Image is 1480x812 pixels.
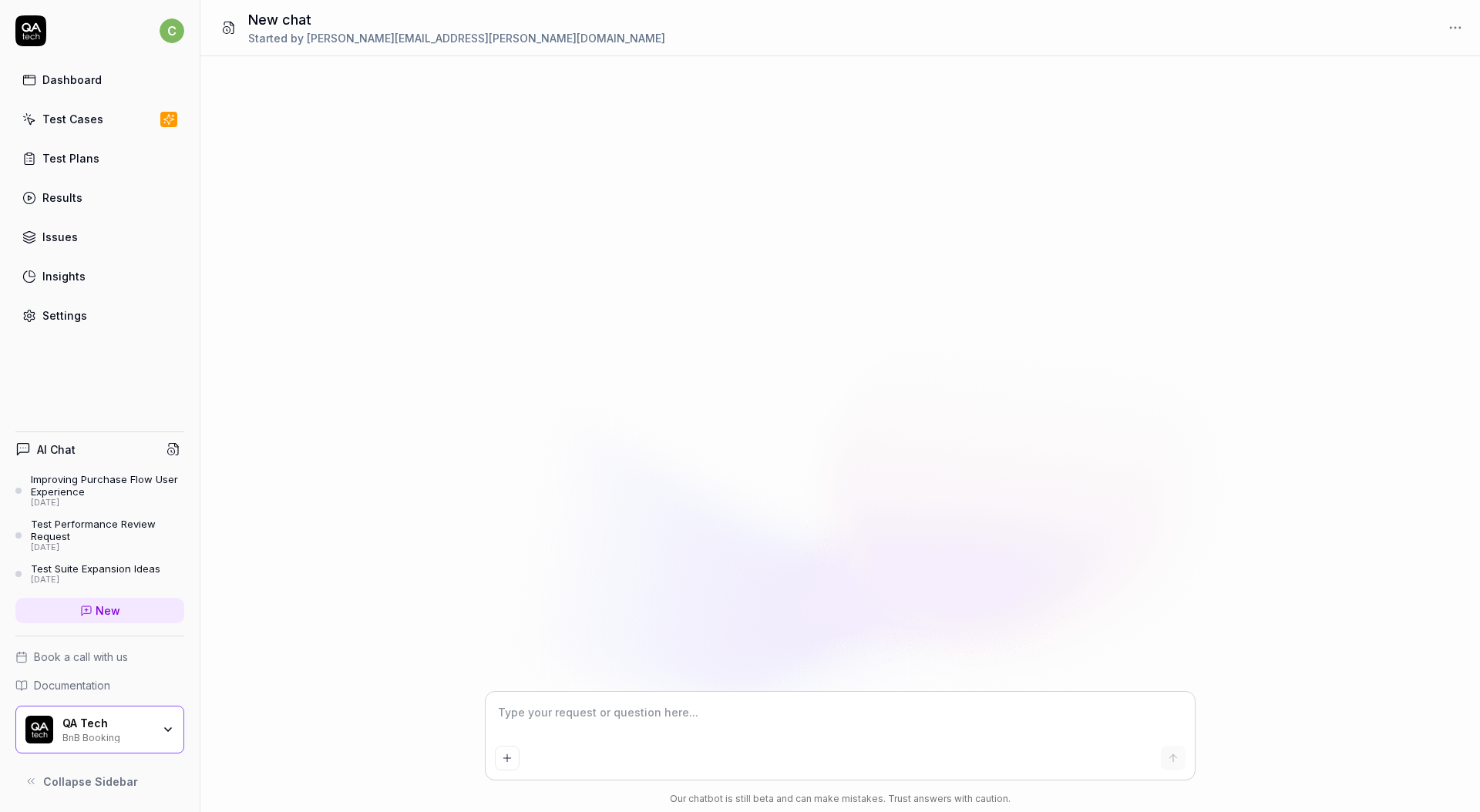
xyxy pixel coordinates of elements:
[15,649,184,665] a: Book a call with us
[15,222,184,252] a: Issues
[42,111,103,127] div: Test Cases
[31,575,160,586] div: [DATE]
[15,766,184,797] button: Collapse Sidebar
[15,706,184,753] button: QA Tech LogoQA TechBnB Booking
[37,441,76,458] h4: AI Chat
[15,300,184,331] a: Settings
[15,598,184,623] a: New
[42,307,87,324] div: Settings
[62,730,152,743] div: BnB Booking
[15,261,184,291] a: Insights
[31,498,184,508] div: [DATE]
[25,716,53,743] img: QA Tech Logo
[15,473,184,508] a: Improving Purchase Flow User Experience[DATE]
[31,562,160,575] div: Test Suite Expansion Ideas
[34,677,110,693] span: Documentation
[31,542,184,553] div: [DATE]
[248,9,665,30] h1: New chat
[15,183,184,213] a: Results
[248,30,665,46] div: Started by
[42,190,82,206] div: Results
[42,229,78,245] div: Issues
[15,677,184,693] a: Documentation
[160,18,184,43] span: c
[62,716,152,730] div: QA Tech
[495,746,520,770] button: Add attachment
[43,773,138,790] span: Collapse Sidebar
[31,473,184,498] div: Improving Purchase Flow User Experience
[31,518,184,543] div: Test Performance Review Request
[15,104,184,134] a: Test Cases
[486,792,1195,806] div: Our chatbot is still beta and can make mistakes. Trust answers with caution.
[307,32,665,45] span: [PERSON_NAME][EMAIL_ADDRESS][PERSON_NAME][DOMAIN_NAME]
[15,143,184,173] a: Test Plans
[42,268,86,284] div: Insights
[42,72,102,88] div: Dashboard
[15,65,184,95] a: Dashboard
[15,562,184,586] a: Test Suite Expansion Ideas[DATE]
[160,15,184,46] button: c
[15,518,184,553] a: Test Performance Review Request[DATE]
[34,649,128,665] span: Book a call with us
[96,602,120,619] span: New
[42,150,99,166] div: Test Plans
